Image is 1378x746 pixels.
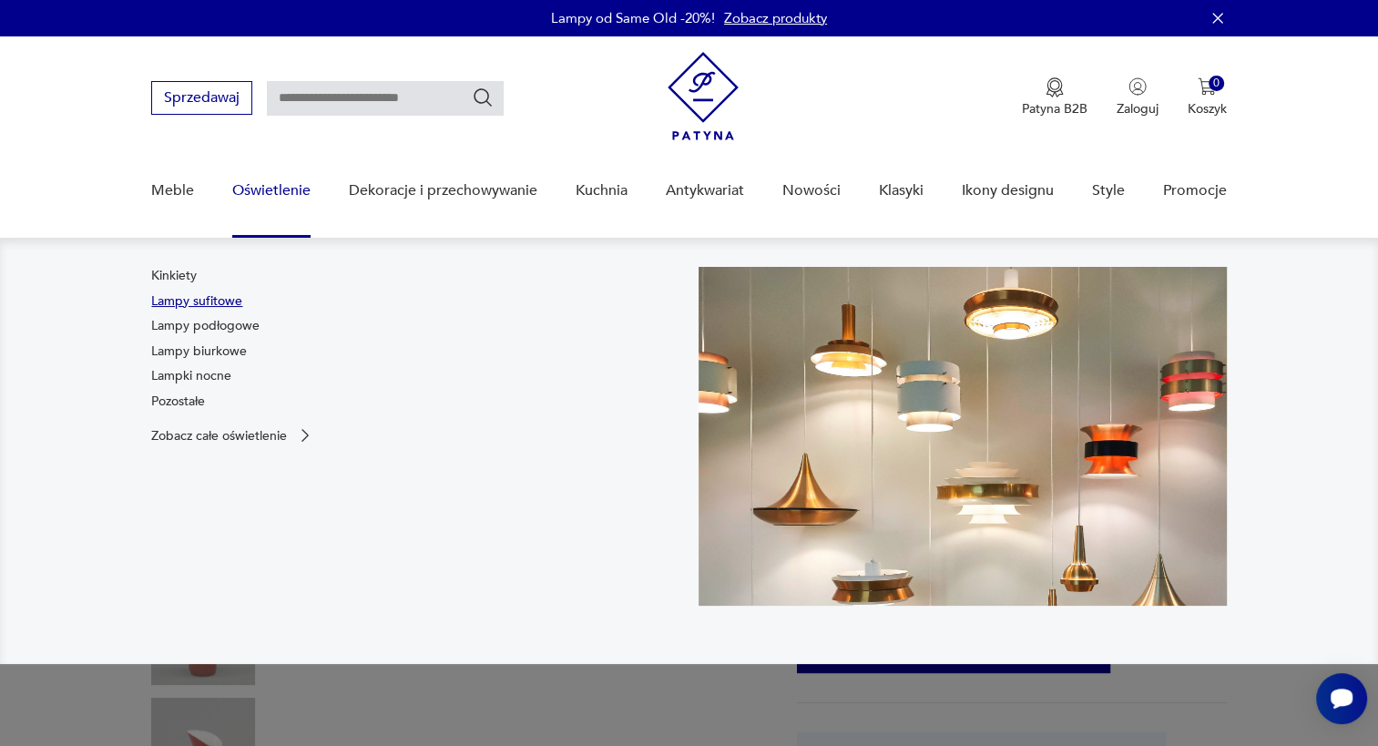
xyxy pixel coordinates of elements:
[151,156,194,226] a: Meble
[668,52,739,140] img: Patyna - sklep z meblami i dekoracjami vintage
[151,393,205,411] a: Pozostałe
[782,156,841,226] a: Nowości
[576,156,628,226] a: Kuchnia
[1163,156,1227,226] a: Promocje
[151,267,197,285] a: Kinkiety
[232,156,311,226] a: Oświetlenie
[1117,100,1159,118] p: Zaloguj
[151,317,260,335] a: Lampy podłogowe
[151,342,247,361] a: Lampy biurkowe
[151,367,231,385] a: Lampki nocne
[472,87,494,108] button: Szukaj
[1209,76,1224,91] div: 0
[1022,100,1087,118] p: Patyna B2B
[1092,156,1125,226] a: Style
[151,93,252,106] a: Sprzedawaj
[1046,77,1064,97] img: Ikona medalu
[1128,77,1147,96] img: Ikonka użytkownika
[1198,77,1216,96] img: Ikona koszyka
[151,81,252,115] button: Sprzedawaj
[349,156,537,226] a: Dekoracje i przechowywanie
[151,426,314,445] a: Zobacz całe oświetlenie
[699,267,1227,606] img: a9d990cd2508053be832d7f2d4ba3cb1.jpg
[1117,77,1159,118] button: Zaloguj
[551,9,715,27] p: Lampy od Same Old -20%!
[724,9,827,27] a: Zobacz produkty
[1022,77,1087,118] a: Ikona medaluPatyna B2B
[1022,77,1087,118] button: Patyna B2B
[151,430,287,442] p: Zobacz całe oświetlenie
[1188,100,1227,118] p: Koszyk
[666,156,744,226] a: Antykwariat
[1188,77,1227,118] button: 0Koszyk
[879,156,924,226] a: Klasyki
[962,156,1054,226] a: Ikony designu
[1316,673,1367,724] iframe: Smartsupp widget button
[151,292,242,311] a: Lampy sufitowe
